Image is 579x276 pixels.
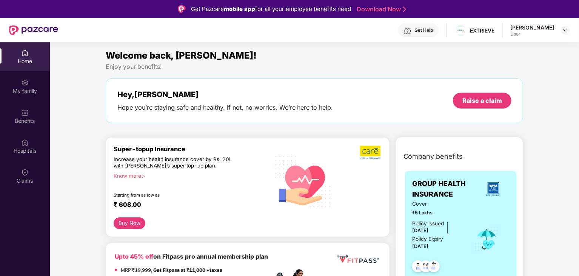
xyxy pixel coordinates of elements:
div: Policy issued [413,220,444,228]
img: svg+xml;base64,PHN2ZyBpZD0iQmVuZWZpdHMiIHhtbG5zPSJodHRwOi8vd3d3LnczLm9yZy8yMDAwL3N2ZyIgd2lkdGg9Ij... [21,109,29,116]
img: svg+xml;base64,PHN2ZyBpZD0iSGVscC0zMngzMiIgeG1sbnM9Imh0dHA6Ly93d3cudzMub3JnLzIwMDAvc3ZnIiB3aWR0aD... [404,27,411,35]
img: Stroke [403,5,406,13]
div: Know more [114,173,265,178]
img: Logo [178,5,186,13]
div: Raise a claim [462,96,502,105]
span: GROUP HEALTH INSURANCE [413,178,477,200]
button: Buy Now [114,217,146,229]
div: Hey, [PERSON_NAME] [117,90,333,99]
del: MRP ₹19,999, [121,267,152,273]
div: Get Pazcare for all your employee benefits need [191,5,351,14]
div: Get Help [414,27,433,33]
div: User [510,31,554,37]
span: [DATE] [413,228,429,233]
div: [PERSON_NAME] [510,24,554,31]
div: Starting from as low as [114,192,238,198]
img: svg+xml;base64,PHN2ZyBpZD0iQ2xhaW0iIHhtbG5zPSJodHRwOi8vd3d3LnczLm9yZy8yMDAwL3N2ZyIgd2lkdGg9IjIwIi... [21,169,29,176]
div: Hope you’re staying safe and healthy. If not, no worries. We’re here to help. [117,104,333,112]
img: New Pazcare Logo [9,25,58,35]
strong: Get Fitpass at ₹11,000 +taxes [153,267,222,273]
img: svg+xml;base64,PHN2ZyB3aWR0aD0iMjAiIGhlaWdodD0iMjAiIHZpZXdCb3g9IjAgMCAyMCAyMCIgZmlsbD0ibm9uZSIgeG... [21,79,29,87]
span: right [141,174,145,178]
img: svg+xml;base64,PHN2ZyBpZD0iSG9zcGl0YWxzIiB4bWxucz0iaHR0cDovL3d3dy53My5vcmcvMjAwMC9zdmciIHdpZHRoPS... [21,139,29,146]
b: on Fitpass pro annual membership plan [115,253,268,260]
img: svg+xml;base64,PHN2ZyBpZD0iSG9tZSIgeG1sbnM9Imh0dHA6Ly93d3cudzMub3JnLzIwMDAvc3ZnIiB3aWR0aD0iMjAiIG... [21,49,29,57]
span: ₹5 Lakhs [413,209,464,217]
div: EXTRIEVE [470,27,494,34]
img: svg+xml;base64,PHN2ZyBpZD0iRHJvcGRvd24tMzJ4MzIiIHhtbG5zPSJodHRwOi8vd3d3LnczLm9yZy8yMDAwL3N2ZyIgd2... [562,27,568,33]
img: svg+xml;base64,PHN2ZyB4bWxucz0iaHR0cDovL3d3dy53My5vcmcvMjAwMC9zdmciIHhtbG5zOnhsaW5rPSJodHRwOi8vd3... [270,147,337,216]
strong: mobile app [224,5,255,12]
img: fppp.png [336,252,380,266]
div: Enjoy your benefits! [106,63,524,71]
img: insurerLogo [483,179,504,199]
img: icon [474,227,499,252]
a: Download Now [357,5,404,13]
span: Welcome back, [PERSON_NAME]! [106,50,257,61]
div: ₹ 608.00 [114,201,262,210]
img: download%20(1).png [456,27,467,34]
img: b5dec4f62d2307b9de63beb79f102df3.png [360,145,382,160]
div: Policy Expiry [413,235,443,243]
div: Super-topup Insurance [114,145,270,153]
b: Upto 45% off [115,253,153,260]
span: Cover [413,200,464,208]
span: Company benefits [403,151,463,162]
div: Increase your health insurance cover by Rs. 20L with [PERSON_NAME]’s super top-up plan. [114,156,237,170]
span: [DATE] [413,243,429,249]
